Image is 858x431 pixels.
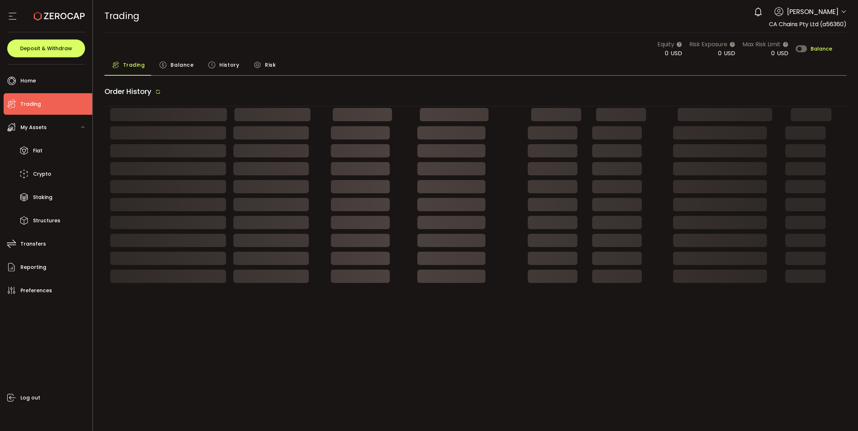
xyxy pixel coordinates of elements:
span: Deposit & Withdraw [20,46,72,51]
span: USD [671,49,682,57]
span: Log out [20,393,40,403]
span: Trading [20,99,41,109]
span: Home [20,76,36,86]
span: USD [724,49,735,57]
span: Risk [265,58,276,72]
span: My Assets [20,122,47,133]
span: Order History [104,86,151,96]
span: Fiat [33,146,42,156]
span: 0 [771,49,775,57]
span: Equity [657,40,674,49]
span: Staking [33,192,52,203]
span: [PERSON_NAME] [787,7,839,16]
span: CA Chains Pty Ltd (a56360) [769,20,847,28]
span: History [219,58,239,72]
span: Reporting [20,262,46,273]
span: Risk Exposure [689,40,727,49]
span: Trading [123,58,145,72]
span: Preferences [20,285,52,296]
span: USD [777,49,788,57]
span: Balance [171,58,193,72]
span: Max Risk Limit [742,40,780,49]
span: Crypto [33,169,51,179]
span: 0 [665,49,668,57]
span: Transfers [20,239,46,249]
button: Deposit & Withdraw [7,39,85,57]
span: 0 [718,49,722,57]
span: Trading [104,10,139,22]
span: Balance [811,46,832,51]
span: Structures [33,215,60,226]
